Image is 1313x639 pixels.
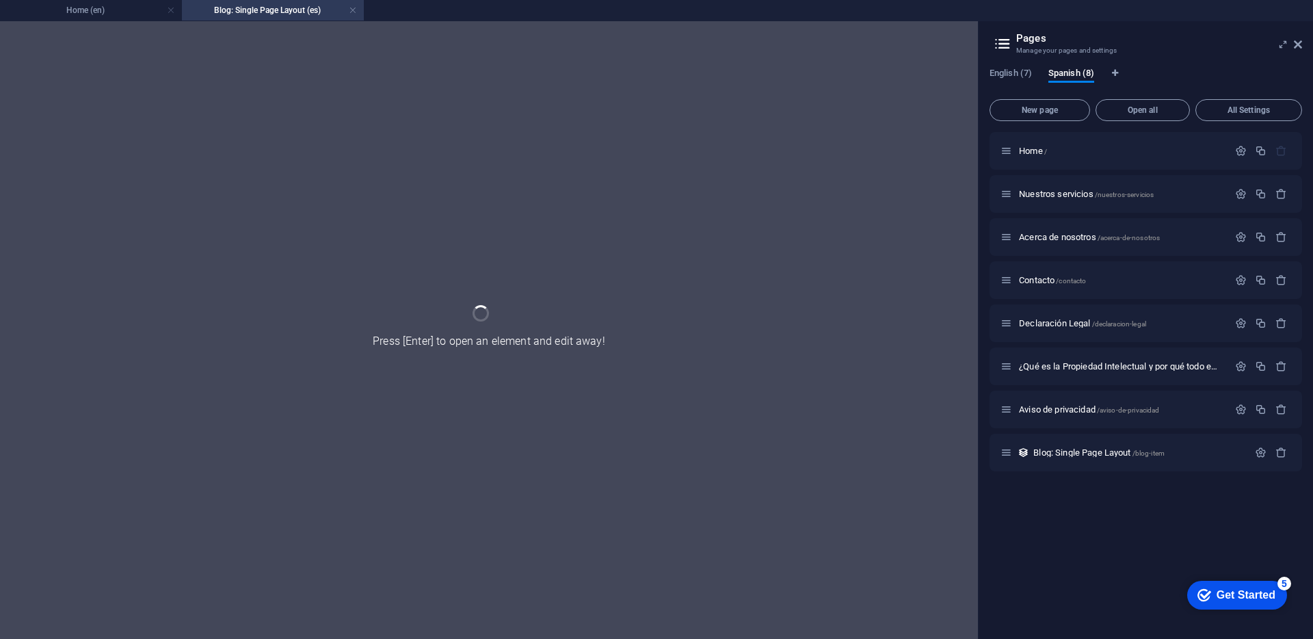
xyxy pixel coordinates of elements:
[990,68,1302,94] div: Language Tabs
[1255,231,1266,243] div: Duplicate
[1016,44,1275,57] h3: Manage your pages and settings
[1255,317,1266,329] div: Duplicate
[1015,233,1228,242] div: Acerca de nosotros/acerca-de-nosotros
[1255,145,1266,157] div: Duplicate
[1275,361,1287,372] div: Remove
[1019,232,1160,242] span: Click to open page
[1015,362,1228,371] div: ¿Qué es la Propiedad Intelectual y por qué todo emprendedor debe protegerla?
[1275,404,1287,415] div: Remove
[1255,188,1266,200] div: Duplicate
[990,65,1032,84] span: English (7)
[1015,276,1228,285] div: Contacto/contacto
[1019,404,1159,415] span: Click to open page
[1235,404,1247,415] div: Settings
[101,3,115,16] div: 5
[1056,277,1086,285] span: /contacto
[1018,447,1029,458] div: This layout is used as a template for all items (e.g. a blog post) of this collection. The conten...
[1015,146,1228,155] div: Home/
[1195,99,1302,121] button: All Settings
[1033,447,1165,458] span: Blog: Single Page Layout
[1019,189,1154,199] span: Click to open page
[40,15,99,27] div: Get Started
[1092,320,1147,328] span: /declaracion-legal
[11,7,111,36] div: Get Started 5 items remaining, 0% complete
[1015,319,1228,328] div: Declaración Legal/declaracion-legal
[1202,106,1296,114] span: All Settings
[1015,405,1228,414] div: Aviso de privacidad/aviso-de-privacidad
[1044,148,1047,155] span: /
[1098,234,1161,242] span: /acerca-de-nosotros
[1275,317,1287,329] div: Remove
[1015,190,1228,198] div: Nuestros servicios/nuestros-servicios
[1235,361,1247,372] div: Settings
[1235,145,1247,157] div: Settings
[1048,65,1094,84] span: Spanish (8)
[1096,99,1190,121] button: Open all
[1275,231,1287,243] div: Remove
[1132,449,1165,457] span: /blog-item
[1235,274,1247,286] div: Settings
[1019,146,1047,156] span: Click to open page
[1095,191,1154,198] span: /nuestros-servicios
[990,99,1090,121] button: New page
[1102,106,1184,114] span: Open all
[1029,448,1248,457] div: Blog: Single Page Layout/blog-item
[1016,32,1302,44] h2: Pages
[1255,404,1266,415] div: Duplicate
[1097,406,1160,414] span: /aviso-de-privacidad
[1255,361,1266,372] div: Duplicate
[1255,447,1266,458] div: Settings
[1235,231,1247,243] div: Settings
[1275,188,1287,200] div: Remove
[1275,274,1287,286] div: Remove
[1019,318,1146,328] span: Click to open page
[1019,275,1086,285] span: Click to open page
[1275,447,1287,458] div: Remove
[1235,188,1247,200] div: Settings
[1255,274,1266,286] div: Duplicate
[1275,145,1287,157] div: The startpage cannot be deleted
[996,106,1084,114] span: New page
[1235,317,1247,329] div: Settings
[182,3,364,18] h4: Blog: Single Page Layout (es)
